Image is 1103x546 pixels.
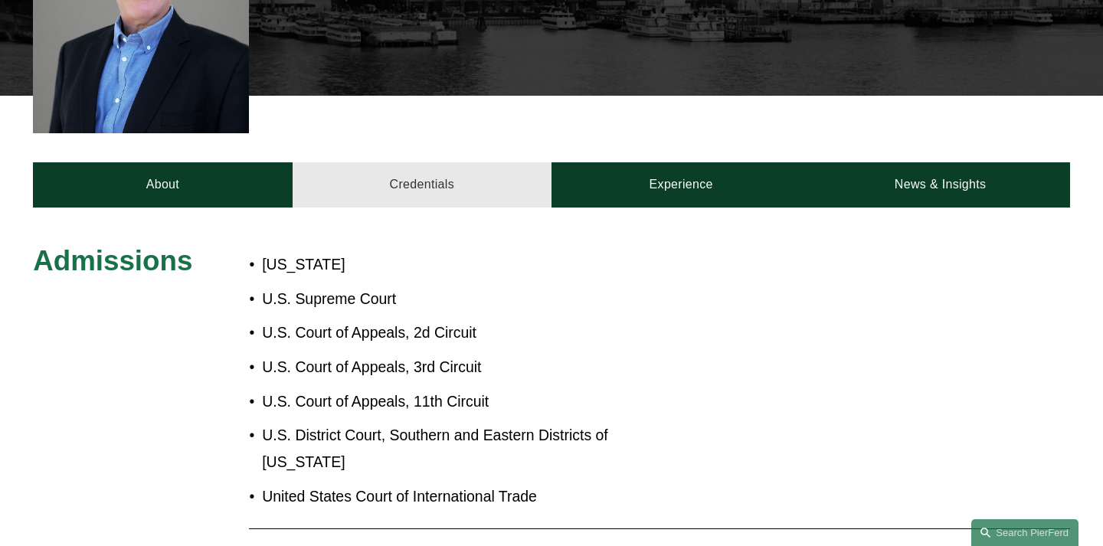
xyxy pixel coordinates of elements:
[551,162,810,207] a: Experience
[810,162,1069,207] a: News & Insights
[33,162,292,207] a: About
[262,251,681,278] p: [US_STATE]
[293,162,551,207] a: Credentials
[262,388,681,415] p: U.S. Court of Appeals, 11th Circuit
[262,483,681,510] p: United States Court of International Trade
[262,286,681,312] p: U.S. Supreme Court
[262,422,681,476] p: U.S. District Court, Southern and Eastern Districts of [US_STATE]
[971,519,1078,546] a: Search this site
[33,245,192,276] span: Admissions
[262,354,681,381] p: U.S. Court of Appeals, 3rd Circuit
[262,319,681,346] p: U.S. Court of Appeals, 2d Circuit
